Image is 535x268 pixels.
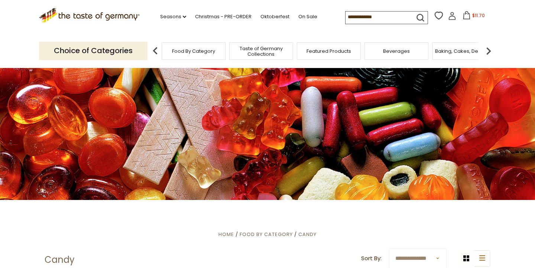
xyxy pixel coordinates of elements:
[383,48,410,54] a: Beverages
[298,231,317,238] a: Candy
[45,254,75,265] h1: Candy
[195,13,252,21] a: Christmas - PRE-ORDER
[148,43,163,58] img: previous arrow
[361,254,382,263] label: Sort By:
[481,43,496,58] img: next arrow
[240,231,293,238] a: Food By Category
[260,13,289,21] a: Oktoberfest
[435,48,493,54] a: Baking, Cakes, Desserts
[160,13,186,21] a: Seasons
[231,46,291,57] a: Taste of Germany Collections
[472,12,485,19] span: $11.70
[172,48,215,54] a: Food By Category
[39,42,147,60] p: Choice of Categories
[218,231,234,238] a: Home
[307,48,351,54] a: Featured Products
[298,13,317,21] a: On Sale
[458,11,489,22] button: $11.70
